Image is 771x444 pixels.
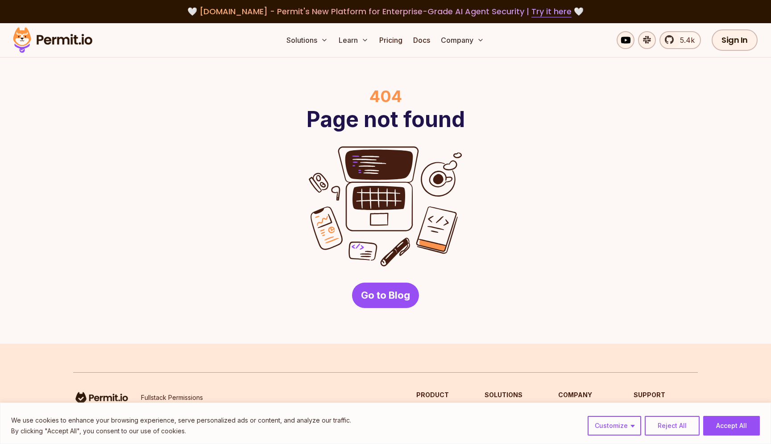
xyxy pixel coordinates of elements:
p: We use cookies to enhance your browsing experience, serve personalized ads or content, and analyz... [11,415,351,426]
h3: Product [416,391,449,399]
a: Sign In [712,29,758,51]
h1: Page not found [307,109,465,130]
div: 🤍 🤍 [21,5,750,18]
h3: Company [558,391,598,399]
span: [DOMAIN_NAME] - Permit's New Platform for Enterprise-Grade AI Agent Security | [199,6,572,17]
p: By clicking "Accept All", you consent to our use of cookies. [11,426,351,436]
a: Pricing [376,31,406,49]
img: Permit logo [9,25,96,55]
img: logo [73,391,130,405]
button: Reject All [645,416,700,436]
a: Go to Blog [352,283,419,308]
span: 5.4k [675,35,695,45]
a: 5.4k [659,31,701,49]
button: Learn [335,31,372,49]
button: Company [437,31,488,49]
p: Fullstack Permissions [141,393,203,402]
h3: Solutions [485,391,522,399]
button: Accept All [703,416,760,436]
button: Solutions [283,31,332,49]
div: 404 [369,87,402,105]
a: Docs [410,31,434,49]
button: Customize [588,416,641,436]
a: Try it here [531,6,572,17]
img: error [309,146,462,267]
h3: Support [634,391,698,399]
